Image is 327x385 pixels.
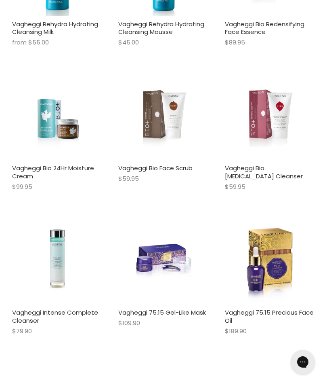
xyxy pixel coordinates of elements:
span: $79.90 [12,327,32,335]
span: from [12,38,27,47]
img: Vagheggi Intense Complete Cleanser [27,214,87,305]
img: Vagheggi 75.15 Gel-Like Mask [134,214,194,305]
span: $189.90 [225,327,247,335]
span: $59.95 [225,182,245,191]
a: Vagheggi 75.15 Gel-Like Mask [118,308,206,317]
a: Vagheggi Bio 24Hr Moisture Cream [12,164,94,180]
img: Vagheggi Bio Facial Toning Cleanser [240,70,300,160]
span: $55.00 [28,38,49,47]
img: Vagheggi Bio 24Hr Moisture Cream [27,70,87,160]
a: Vagheggi Intense Complete Cleanser [12,214,102,305]
span: $99.95 [12,182,32,191]
a: Vagheggi 75.15 Precious Face Oil [225,308,314,325]
a: Vagheggi 75.15 Gel-Like Mask [118,214,208,305]
a: Vagheggi Bio Redensifying Face Essence [225,20,304,36]
iframe: Gorgias live chat messenger [287,347,319,377]
a: Vagheggi Bio Face Scrub [118,164,193,172]
a: Vagheggi Bio [MEDICAL_DATA] Cleanser [225,164,303,180]
img: Vagheggi 75.15 Precious Face Oil [225,214,315,305]
a: Vagheggi Bio Face Scrub [118,70,208,160]
a: Vagheggi Rehydra Hydrating Cleansing Milk [12,20,98,36]
span: $45.00 [118,38,139,47]
img: Vagheggi Bio Face Scrub [134,70,194,160]
span: $109.90 [118,319,140,327]
a: Vagheggi Intense Complete Cleanser [12,308,98,325]
span: $89.95 [225,38,245,47]
a: Vagheggi Bio 24Hr Moisture Cream [12,70,102,160]
a: Vagheggi Bio Facial Toning Cleanser [225,70,315,160]
a: Vagheggi Rehydra Hydrating Cleansing Mousse [118,20,204,36]
span: $59.95 [118,174,139,183]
